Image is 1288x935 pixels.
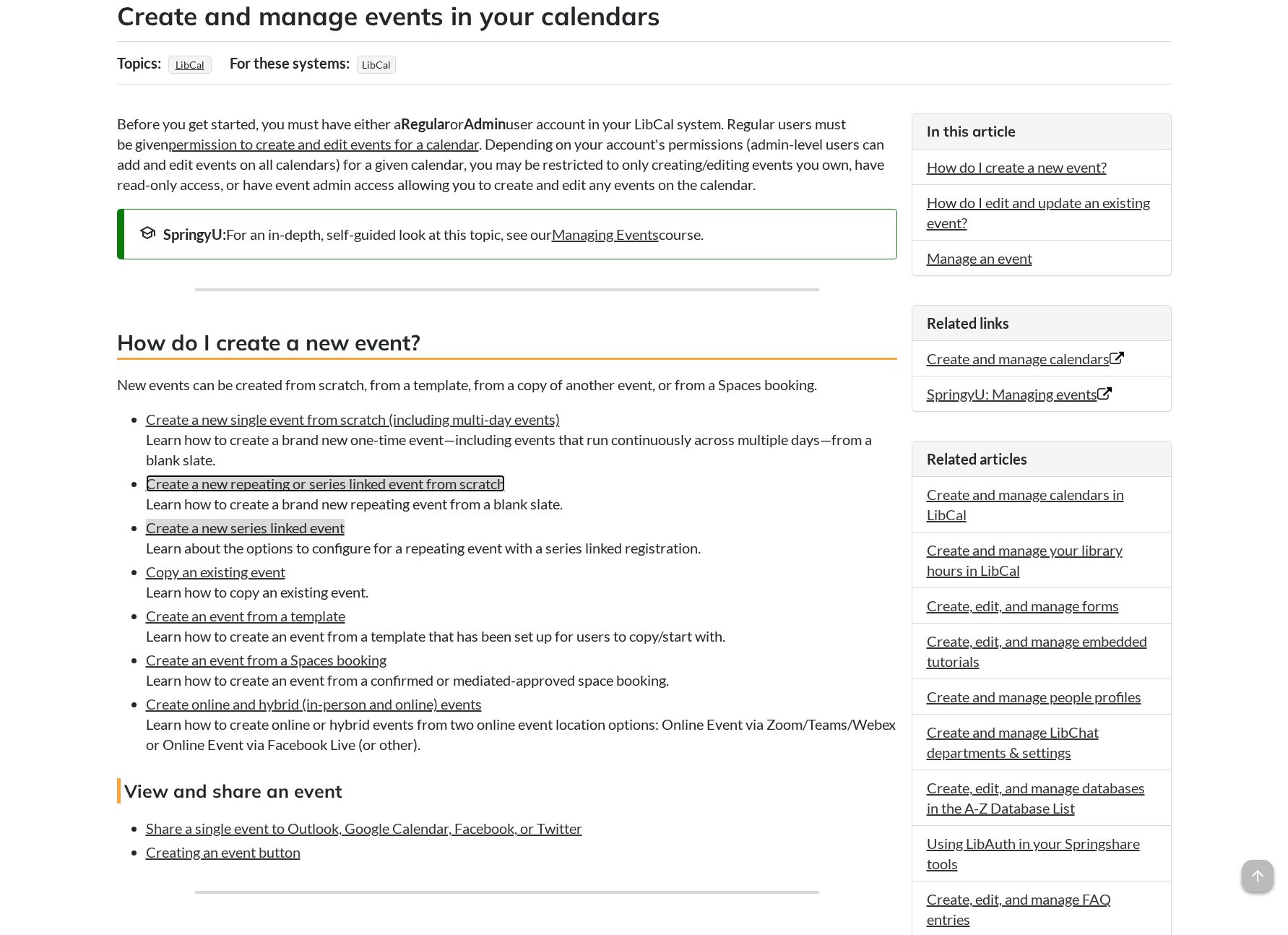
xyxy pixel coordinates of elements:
[1242,861,1274,879] a: arrow_upward
[927,779,1145,816] a: Create, edit, and manage databases in the A-Z Database List
[117,49,165,77] div: Topics:
[146,519,345,536] a: Create a new series linked event
[927,450,1027,468] span: Related articles
[146,561,897,602] li: Learn how to copy an existing event.
[146,651,386,668] a: Create an event from a Spaces booking
[146,409,897,470] li: Learn how to create a brand new one-time event—including events that run continuously across mult...
[117,778,897,803] h4: View and share an event
[146,843,301,861] a: Creating an event button
[168,135,479,152] a: permission to create and edit events for a calendar
[357,56,396,74] span: LibCal
[146,606,897,646] li: Learn how to create an event from a template that has been set up for users to copy/start with.
[117,327,897,360] h3: How do I create a new event?
[552,225,659,243] a: Managing Events
[927,723,1099,761] a: Create and manage LibChat departments & settings
[927,486,1124,523] a: Create and manage calendars in LibCal
[163,225,226,243] strong: SpringyU:
[146,607,345,624] a: Create an event from a template
[927,158,1107,176] a: How do I create a new event?
[146,650,897,690] li: Learn how to create an event from a confirmed or mediated-approved space booking.
[146,694,897,754] li: Learn how to create online or hybrid events from two online event location options: Online Event ...
[464,115,506,132] strong: Admin
[146,819,582,837] a: Share a single event to Outlook, Google Calendar, Facebook, or Twitter
[139,224,882,244] div: For an in-depth, self-guided look at this topic, see our course.
[146,517,897,558] li: Learn about the options to configure for a repeating event with a series linked registration.
[173,54,207,75] a: LibCal
[1242,860,1274,892] span: arrow_upward
[927,541,1123,579] a: Create and manage your library hours in LibCal
[146,475,505,492] a: Create a new repeating or series linked event from scratch
[927,194,1150,231] a: How do I edit and update an existing event?
[146,473,897,514] li: Learn how to create a brand new repeating event from a blank slate.
[146,695,482,712] a: Create online and hybrid (in-person and online) events
[927,350,1124,367] a: Create and manage calendars
[927,314,1009,332] span: Related links
[117,113,897,194] p: Before you get started, you must have either a or user account in your LibCal system. Regular use...
[927,385,1112,402] a: SpringyU: Managing events
[927,121,1157,142] h3: In this article
[927,249,1032,267] a: Manage an event
[927,632,1147,670] a: Create, edit, and manage embedded tutorials
[146,563,285,580] a: Copy an existing event
[117,374,897,395] p: New events can be created from scratch, from a template, from a copy of another event, or from a ...
[230,49,353,77] div: For these systems:
[139,224,156,241] span: school
[401,115,450,132] strong: Regular
[927,688,1141,705] a: Create and manage people profiles
[927,835,1140,872] a: Using LibAuth in your Springshare tools
[927,890,1111,928] a: Create, edit, and manage FAQ entries
[927,597,1119,614] a: Create, edit, and manage forms
[146,410,560,428] a: Create a new single event from scratch (including multi-day events)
